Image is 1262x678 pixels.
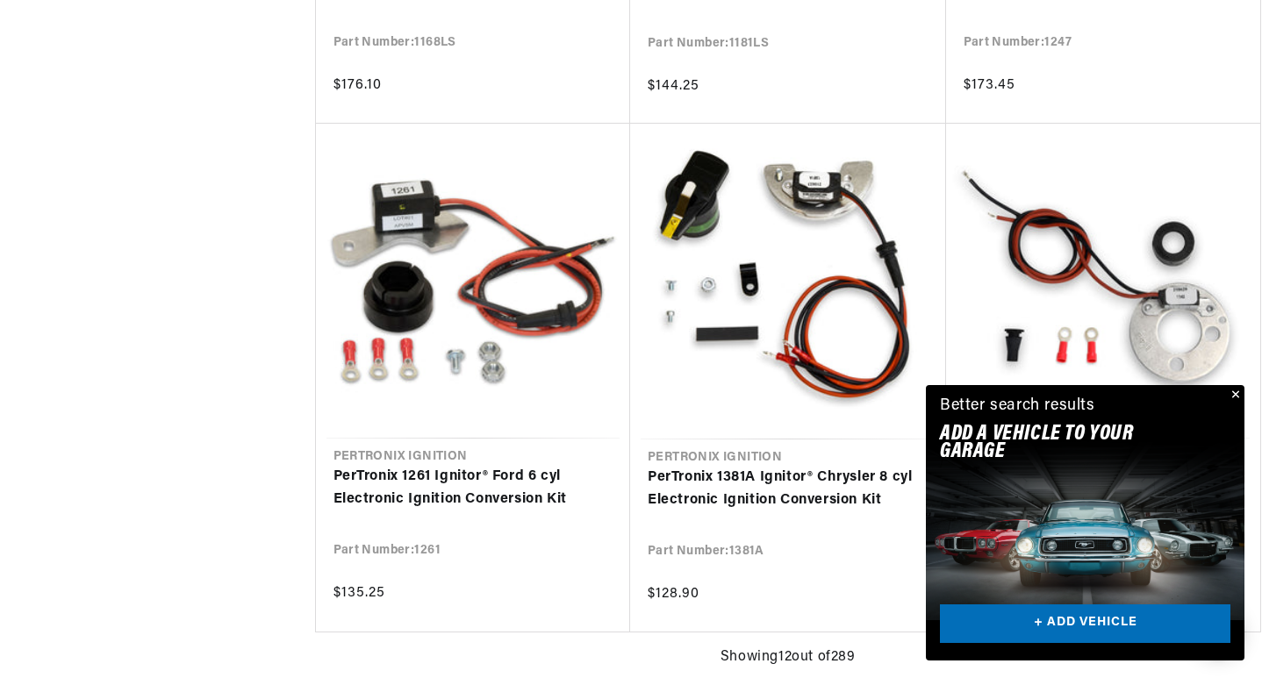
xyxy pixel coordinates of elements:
a: + ADD VEHICLE [940,604,1230,644]
span: Showing 12 out of 289 [721,646,856,669]
div: Better search results [940,394,1095,419]
a: PerTronix 1261 Ignitor® Ford 6 cyl Electronic Ignition Conversion Kit [333,466,613,510]
a: PerTronix 1381A Ignitor® Chrysler 8 cyl Electronic Ignition Conversion Kit [648,467,929,511]
h2: Add A VEHICLE to your garage [940,425,1187,461]
button: Close [1223,385,1244,406]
